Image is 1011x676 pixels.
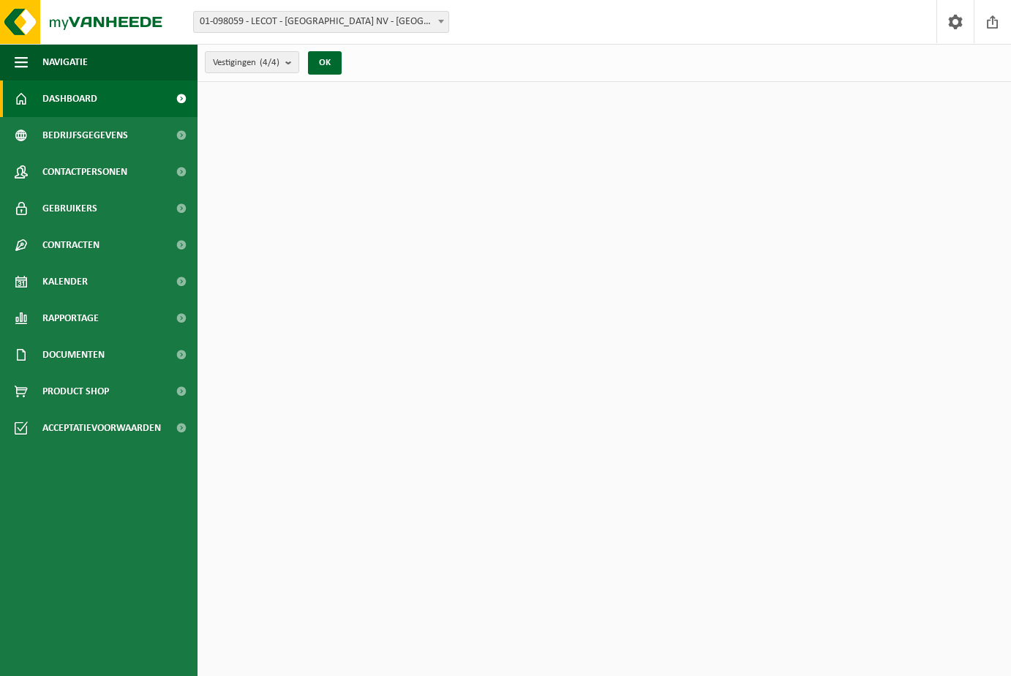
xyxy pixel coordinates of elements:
span: Vestigingen [213,52,279,74]
span: Gebruikers [42,190,97,227]
button: Vestigingen(4/4) [205,51,299,73]
span: Acceptatievoorwaarden [42,410,161,446]
span: Documenten [42,337,105,373]
span: 01-098059 - LECOT - RAEDSCHELDERS NV - MAASEIK [194,12,448,32]
span: Contracten [42,227,99,263]
span: 01-098059 - LECOT - RAEDSCHELDERS NV - MAASEIK [193,11,449,33]
span: Bedrijfsgegevens [42,117,128,154]
span: Rapportage [42,300,99,337]
span: Kalender [42,263,88,300]
span: Contactpersonen [42,154,127,190]
span: Dashboard [42,80,97,117]
button: OK [308,51,342,75]
span: Navigatie [42,44,88,80]
count: (4/4) [260,58,279,67]
span: Product Shop [42,373,109,410]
